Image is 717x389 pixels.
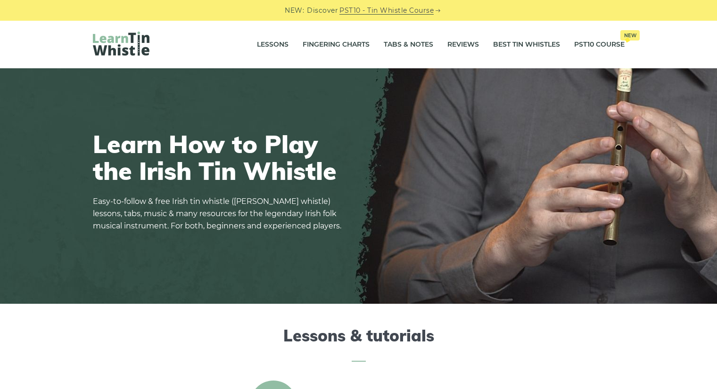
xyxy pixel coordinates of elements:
a: PST10 CourseNew [574,33,625,57]
h1: Learn How to Play the Irish Tin Whistle [93,130,347,184]
h2: Lessons & tutorials [93,326,625,362]
a: Fingering Charts [303,33,370,57]
img: LearnTinWhistle.com [93,32,149,56]
span: New [620,30,640,41]
a: Reviews [447,33,479,57]
p: Easy-to-follow & free Irish tin whistle ([PERSON_NAME] whistle) lessons, tabs, music & many resou... [93,195,347,232]
a: Lessons [257,33,288,57]
a: Best Tin Whistles [493,33,560,57]
a: Tabs & Notes [384,33,433,57]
